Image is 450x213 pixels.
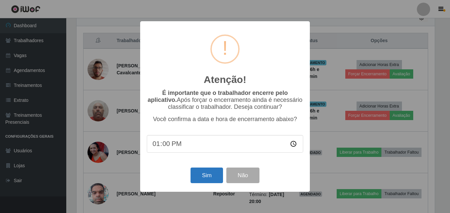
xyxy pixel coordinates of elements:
button: Não [226,168,259,183]
p: Após forçar o encerramento ainda é necessário classificar o trabalhador. Deseja continuar? [147,90,303,110]
button: Sim [191,168,223,183]
p: Você confirma a data e hora de encerramento abaixo? [147,116,303,123]
b: É importante que o trabalhador encerre pelo aplicativo. [147,90,288,103]
h2: Atenção! [204,74,246,86]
